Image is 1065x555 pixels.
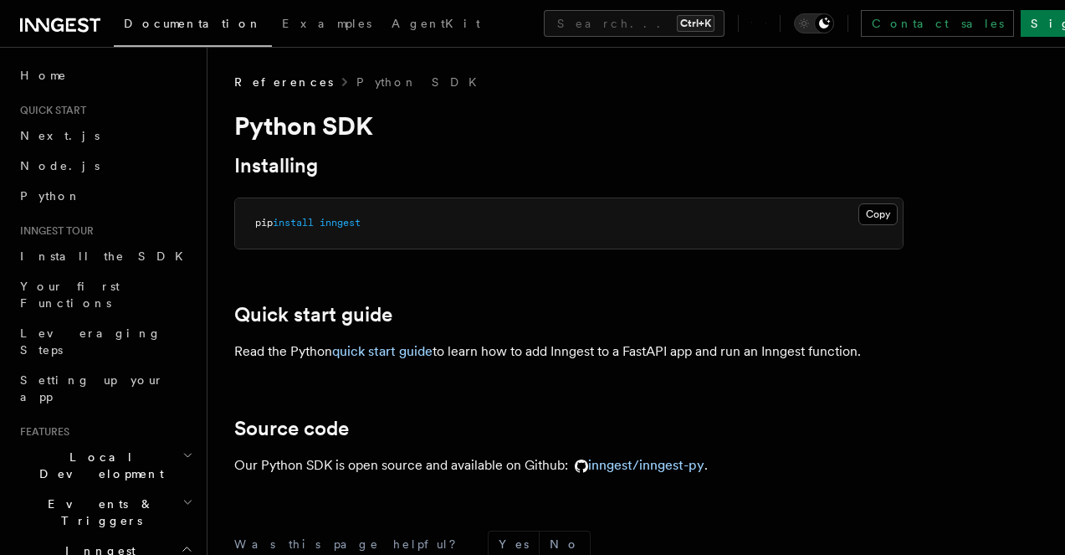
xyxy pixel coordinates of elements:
a: Node.js [13,151,197,181]
a: Installing [234,154,318,177]
button: Events & Triggers [13,489,197,536]
a: inngest/inngest-py [568,457,704,473]
kbd: Ctrl+K [677,15,714,32]
span: Documentation [124,17,262,30]
span: Examples [282,17,371,30]
span: Install the SDK [20,249,193,263]
span: Local Development [13,449,182,482]
span: Inngest tour [13,224,94,238]
a: Home [13,60,197,90]
span: Python [20,189,81,203]
span: Events & Triggers [13,496,182,529]
a: Source code [234,417,349,440]
a: Python [13,181,197,211]
span: Features [13,425,69,439]
button: Search...Ctrl+K [544,10,725,37]
a: Contact sales [861,10,1014,37]
a: Install the SDK [13,241,197,271]
span: AgentKit [392,17,480,30]
span: Your first Functions [20,280,120,310]
span: pip [255,217,273,229]
span: install [273,217,314,229]
button: Copy [858,203,898,225]
p: Was this page helpful? [234,536,468,552]
button: Toggle dark mode [794,13,834,33]
p: Read the Python to learn how to add Inngest to a FastAPI app and run an Inngest function. [234,340,904,363]
span: Home [20,67,67,84]
a: quick start guide [332,343,433,359]
a: Python SDK [356,74,487,90]
h1: Python SDK [234,110,904,141]
span: Node.js [20,159,100,172]
a: Documentation [114,5,272,47]
a: Next.js [13,121,197,151]
a: Quick start guide [234,303,392,326]
p: Our Python SDK is open source and available on Github: . [234,454,904,477]
a: Setting up your app [13,365,197,412]
span: Next.js [20,129,100,142]
button: Local Development [13,442,197,489]
span: inngest [320,217,361,229]
span: Quick start [13,104,86,117]
span: References [234,74,333,90]
a: Leveraging Steps [13,318,197,365]
a: Your first Functions [13,271,197,318]
span: Leveraging Steps [20,326,161,357]
a: Examples [272,5,381,45]
a: AgentKit [381,5,490,45]
span: Setting up your app [20,373,164,403]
